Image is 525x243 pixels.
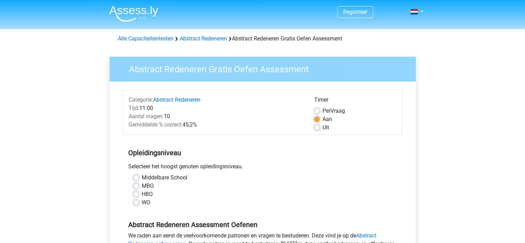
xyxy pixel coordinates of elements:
[115,35,410,43] div: Abstract Redeneren Gratis Oefen Assessment
[142,174,187,182] label: Middelbare School
[142,198,150,207] label: WO
[322,107,345,115] label: Vraag
[322,108,330,114] span: Per
[123,104,309,112] div: 11:00
[118,35,174,42] a: Alle Capaciteitentesten
[343,9,367,15] a: Registreer
[123,121,309,129] div: 45,2%
[142,182,154,190] label: MBO
[129,105,139,111] span: Tijd:
[180,35,227,42] a: Abstract Redeneren
[109,6,158,22] img: Assessly
[322,115,332,123] label: Aan
[121,61,411,75] h3: Abstract Redeneren Gratis Oefen Assessment
[129,113,164,120] span: Aantal vragen:
[153,96,200,103] a: Abstract Redeneren
[128,221,397,229] h5: Abstract Redeneren Assessment Oefenen
[129,96,153,103] span: Categorie:
[128,146,397,160] h5: Opleidingsniveau
[142,190,153,198] label: HBO
[322,123,329,132] label: Uit
[129,121,182,128] span: Gemiddelde % correct:
[123,162,402,174] div: Selecteer het hoogst genoten opleidingsniveau.
[314,96,397,107] div: Timer
[123,112,309,121] div: 10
